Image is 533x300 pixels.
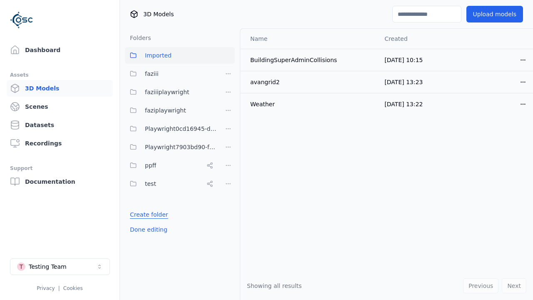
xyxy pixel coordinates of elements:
a: Scenes [7,98,113,115]
th: Name [240,29,378,49]
span: Imported [145,50,172,60]
span: ppff [145,160,156,170]
th: Created [378,29,456,49]
span: faziii [145,69,159,79]
div: avangrid2 [250,78,371,86]
span: 3D Models [143,10,174,18]
div: Assets [10,70,110,80]
span: Playwright7903bd90-f1ee-40e5-8689-7a943bbd43ef [145,142,217,152]
span: | [58,285,60,291]
button: Playwright7903bd90-f1ee-40e5-8689-7a943bbd43ef [125,139,217,155]
button: faziplaywright [125,102,217,119]
div: Weather [250,100,371,108]
span: faziiiplaywright [145,87,189,97]
a: Documentation [7,173,113,190]
a: Recordings [7,135,113,152]
div: Testing Team [29,262,67,271]
div: BuildingSuperAdminCollisions [250,56,371,64]
h3: Folders [125,34,151,42]
button: faziii [125,65,217,82]
button: Playwright0cd16945-d24c-45f9-a8ba-c74193e3fd84 [125,120,217,137]
a: Dashboard [7,42,113,58]
a: Datasets [7,117,113,133]
img: Logo [10,8,33,32]
button: Create folder [125,207,173,222]
button: test [125,175,217,192]
span: [DATE] 10:15 [384,57,423,63]
span: faziplaywright [145,105,186,115]
a: Privacy [37,285,55,291]
span: [DATE] 13:22 [384,101,423,107]
button: Done editing [125,222,172,237]
a: Create folder [130,210,168,219]
span: [DATE] 13:23 [384,79,423,85]
span: test [145,179,156,189]
a: 3D Models [7,80,113,97]
span: Playwright0cd16945-d24c-45f9-a8ba-c74193e3fd84 [145,124,217,134]
button: Imported [125,47,235,64]
div: T [17,262,25,271]
button: Select a workspace [10,258,110,275]
span: Showing all results [247,282,302,289]
button: ppff [125,157,217,174]
button: Upload models [466,6,523,22]
a: Cookies [63,285,83,291]
div: Support [10,163,110,173]
button: faziiiplaywright [125,84,217,100]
